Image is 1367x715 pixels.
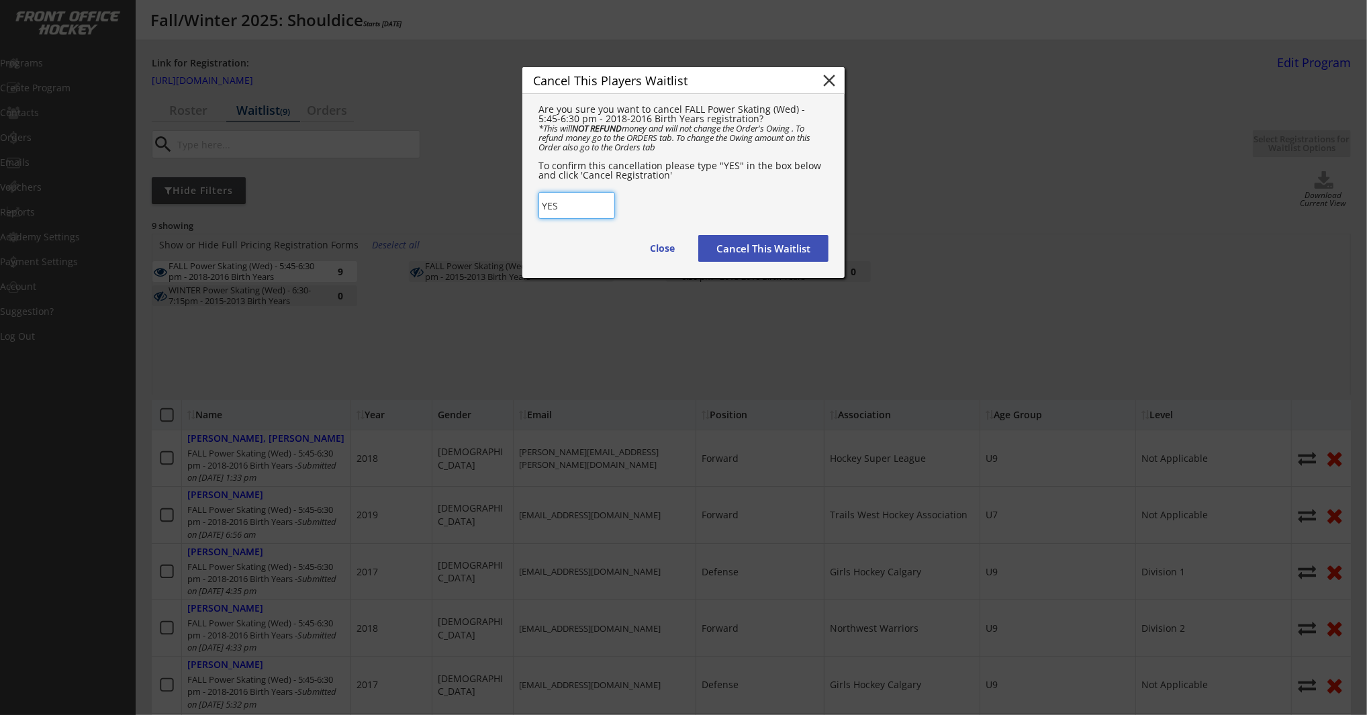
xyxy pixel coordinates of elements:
button: Close [634,235,691,262]
div: Are you sure you want to cancel FALL Power Skating (Wed) - 5:45-6:30 pm - 2018-2016 Birth Years r... [538,105,829,181]
strong: NOT REFUND [572,122,622,134]
button: close [819,70,839,91]
em: *This will money and will not change the Order's Owing . To refund money go to the ORDERS tab. To... [538,122,812,153]
div: Cancel This Players Waitlist [533,75,806,87]
button: Cancel This Waitlist [698,235,829,262]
